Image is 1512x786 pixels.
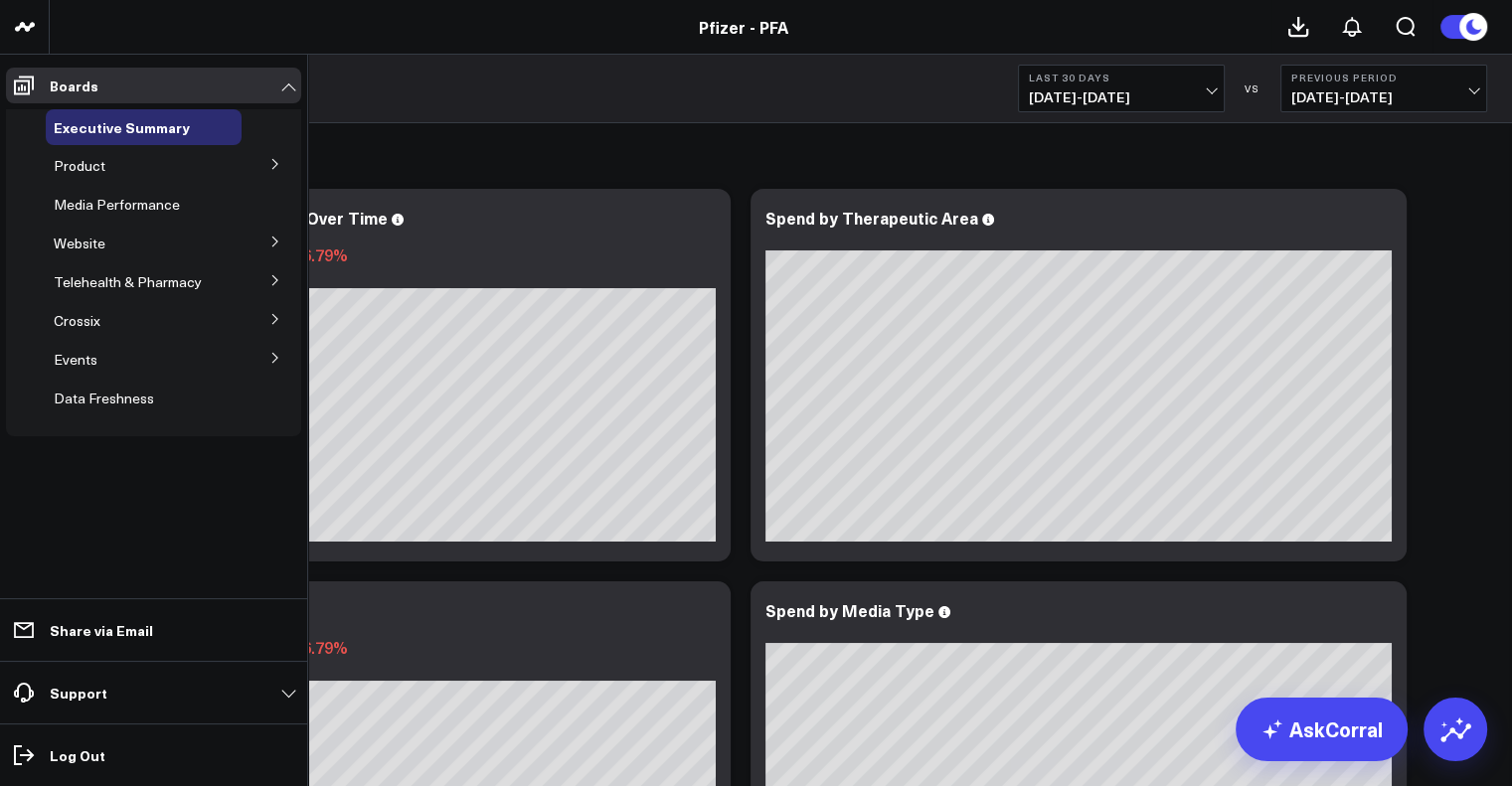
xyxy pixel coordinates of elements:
p: Log Out [50,747,105,763]
a: Events [54,352,97,368]
span: Events [54,350,97,369]
span: Telehealth & Pharmacy [54,272,202,291]
b: Last 30 Days [1029,72,1214,83]
a: Log Out [6,737,301,773]
button: Previous Period[DATE]-[DATE] [1280,65,1487,112]
div: Spend by Media Type [765,599,934,621]
p: Boards [50,78,98,93]
a: Crossix [54,313,100,329]
span: Product [54,156,105,175]
div: Previous: $681.47k [89,272,716,288]
a: Product [54,158,105,174]
a: Website [54,236,105,251]
span: Crossix [54,311,100,330]
span: 6.79% [302,243,348,265]
div: Spend by Therapeutic Area [765,207,978,229]
span: Executive Summary [54,117,190,137]
div: VS [1235,82,1270,94]
a: Pfizer - PFA [699,16,788,38]
span: Data Freshness [54,389,154,407]
span: 6.79% [302,636,348,658]
b: Previous Period [1291,72,1476,83]
a: Executive Summary [54,119,190,135]
p: Share via Email [50,622,153,638]
button: Last 30 Days[DATE]-[DATE] [1018,65,1225,112]
a: Telehealth & Pharmacy [54,274,202,290]
span: [DATE] - [DATE] [1291,89,1476,105]
div: Previous: $681.47k [89,665,716,681]
a: Data Freshness [54,391,154,406]
span: [DATE] - [DATE] [1029,89,1214,105]
span: Website [54,234,105,252]
a: Media Performance [54,197,180,213]
span: Media Performance [54,195,180,214]
a: AskCorral [1236,698,1408,761]
p: Support [50,685,107,701]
